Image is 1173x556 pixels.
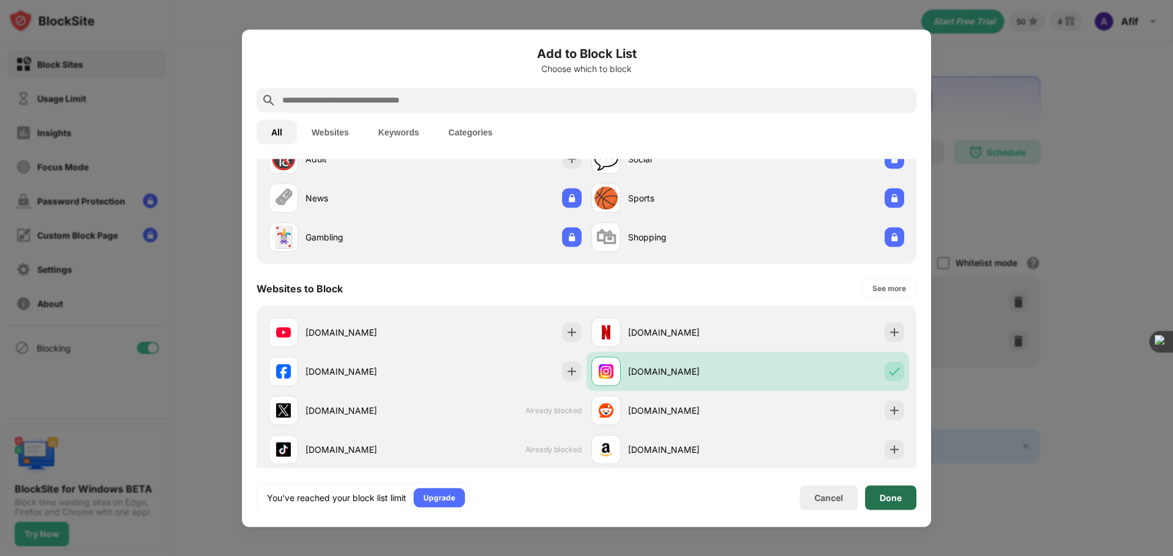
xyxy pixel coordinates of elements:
[271,225,296,250] div: 🃏
[276,403,291,417] img: favicons
[305,231,425,244] div: Gambling
[276,442,291,457] img: favicons
[364,120,434,144] button: Keywords
[593,186,619,211] div: 🏀
[257,282,343,294] div: Websites to Block
[434,120,507,144] button: Categories
[305,443,425,456] div: [DOMAIN_NAME]
[305,326,425,339] div: [DOMAIN_NAME]
[628,443,748,456] div: [DOMAIN_NAME]
[593,146,619,171] div: 💬
[257,120,297,144] button: All
[628,404,748,417] div: [DOMAIN_NAME]
[305,192,425,204] div: News
[273,186,294,211] div: 🗞
[628,326,748,339] div: [DOMAIN_NAME]
[297,120,364,144] button: Websites
[261,93,276,107] img: search.svg
[305,153,425,165] div: Adult
[628,153,748,165] div: Social
[599,403,613,417] img: favicons
[271,146,296,171] div: 🔞
[599,442,613,457] img: favicons
[276,325,291,339] img: favicons
[257,44,916,62] h6: Add to Block List
[628,231,748,244] div: Shopping
[525,406,582,415] span: Already blocked
[628,365,748,378] div: [DOMAIN_NAME]
[305,404,425,417] div: [DOMAIN_NAME]
[525,445,582,454] span: Already blocked
[596,225,616,250] div: 🛍
[814,493,843,503] div: Cancel
[423,491,455,504] div: Upgrade
[872,282,906,294] div: See more
[267,491,406,504] div: You’ve reached your block list limit
[599,325,613,339] img: favicons
[276,364,291,378] img: favicons
[257,63,916,73] div: Choose which to block
[599,364,613,378] img: favicons
[628,192,748,204] div: Sports
[880,493,902,502] div: Done
[305,365,425,378] div: [DOMAIN_NAME]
